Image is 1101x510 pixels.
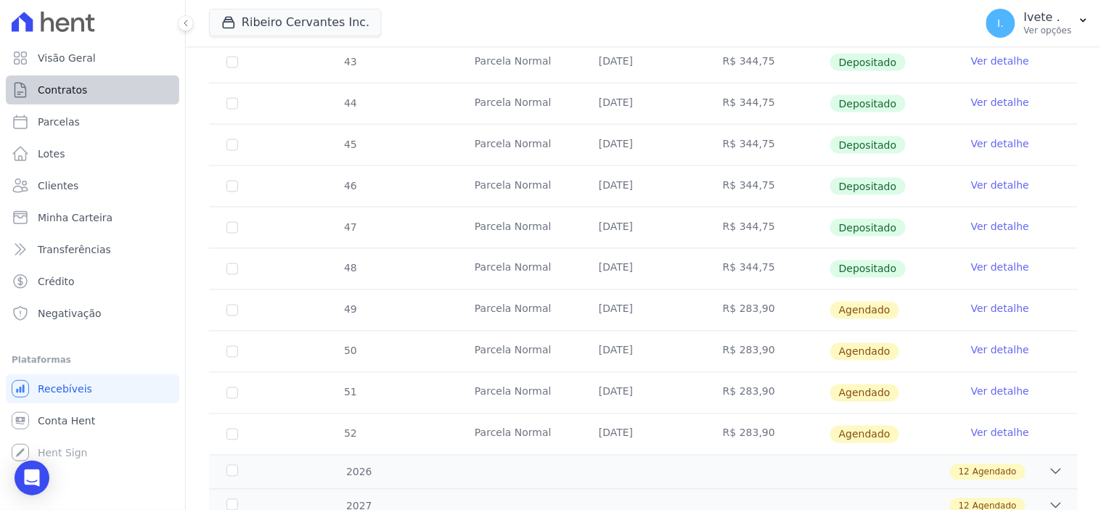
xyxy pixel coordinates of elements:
span: Depositado [830,136,906,154]
td: Parcela Normal [457,373,581,414]
span: Parcelas [38,115,80,129]
td: R$ 283,90 [705,290,830,331]
span: 49 [343,304,357,316]
input: default [226,387,238,399]
td: [DATE] [581,125,705,165]
span: Agendado [830,426,899,443]
a: Recebíveis [6,374,179,403]
span: Crédito [38,274,75,289]
td: R$ 344,75 [705,83,830,124]
span: Conta Hent [38,414,95,428]
span: Agendado [973,466,1017,479]
a: Clientes [6,171,179,200]
span: Depositado [830,219,906,237]
input: Só é possível selecionar pagamentos em aberto [226,98,238,110]
span: Contratos [38,83,87,97]
td: Parcela Normal [457,290,581,331]
a: Ver detalhe [971,54,1029,68]
span: Agendado [830,302,899,319]
a: Negativação [6,299,179,328]
td: Parcela Normal [457,125,581,165]
a: Ver detalhe [971,343,1029,358]
span: Visão Geral [38,51,96,65]
input: Só é possível selecionar pagamentos em aberto [226,181,238,192]
td: [DATE] [581,249,705,289]
td: [DATE] [581,83,705,124]
span: Transferências [38,242,111,257]
td: Parcela Normal [457,207,581,248]
p: Ivete . [1024,10,1072,25]
td: R$ 283,90 [705,373,830,414]
span: Agendado [830,384,899,402]
input: default [226,429,238,440]
td: [DATE] [581,42,705,83]
a: Lotes [6,139,179,168]
input: Só é possível selecionar pagamentos em aberto [226,57,238,68]
td: Parcela Normal [457,83,581,124]
td: Parcela Normal [457,42,581,83]
td: R$ 344,75 [705,125,830,165]
a: Minha Carteira [6,203,179,232]
a: Ver detalhe [971,95,1029,110]
span: 46 [343,180,357,192]
span: Depositado [830,260,906,278]
td: [DATE] [581,373,705,414]
td: R$ 344,75 [705,249,830,289]
p: Ver opções [1024,25,1072,36]
a: Ver detalhe [971,302,1029,316]
span: Recebíveis [38,382,92,396]
span: Depositado [830,54,906,71]
span: 43 [343,56,357,67]
td: R$ 344,75 [705,42,830,83]
td: Parcela Normal [457,249,581,289]
td: R$ 344,75 [705,207,830,248]
span: 47 [343,221,357,233]
div: Plataformas [12,351,173,369]
span: 51 [343,387,357,398]
td: [DATE] [581,290,705,331]
td: R$ 283,90 [705,332,830,372]
input: default [226,346,238,358]
span: Depositado [830,95,906,112]
td: Parcela Normal [457,332,581,372]
span: I. [998,18,1004,28]
button: Ribeiro Cervantes Inc. [209,9,382,36]
td: [DATE] [581,332,705,372]
span: 52 [343,428,357,440]
span: 44 [343,97,357,109]
a: Parcelas [6,107,179,136]
td: [DATE] [581,207,705,248]
a: Ver detalhe [971,384,1029,399]
a: Ver detalhe [971,260,1029,275]
span: Depositado [830,178,906,195]
td: R$ 344,75 [705,166,830,207]
a: Contratos [6,75,179,104]
td: [DATE] [581,166,705,207]
input: Só é possível selecionar pagamentos em aberto [226,263,238,275]
a: Transferências [6,235,179,264]
input: Só é possível selecionar pagamentos em aberto [226,139,238,151]
span: 12 [959,466,970,479]
span: Clientes [38,178,78,193]
input: default [226,305,238,316]
a: Ver detalhe [971,426,1029,440]
td: Parcela Normal [457,414,581,455]
span: Minha Carteira [38,210,112,225]
span: Negativação [38,306,102,321]
button: I. Ivete . Ver opções [975,3,1101,44]
a: Conta Hent [6,406,179,435]
span: 45 [343,139,357,150]
a: Ver detalhe [971,136,1029,151]
span: 48 [343,263,357,274]
a: Crédito [6,267,179,296]
a: Ver detalhe [971,178,1029,192]
input: Só é possível selecionar pagamentos em aberto [226,222,238,234]
span: Agendado [830,343,899,361]
span: 50 [343,345,357,357]
span: Lotes [38,147,65,161]
a: Visão Geral [6,44,179,73]
div: Open Intercom Messenger [15,461,49,495]
a: Ver detalhe [971,219,1029,234]
td: Parcela Normal [457,166,581,207]
td: [DATE] [581,414,705,455]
